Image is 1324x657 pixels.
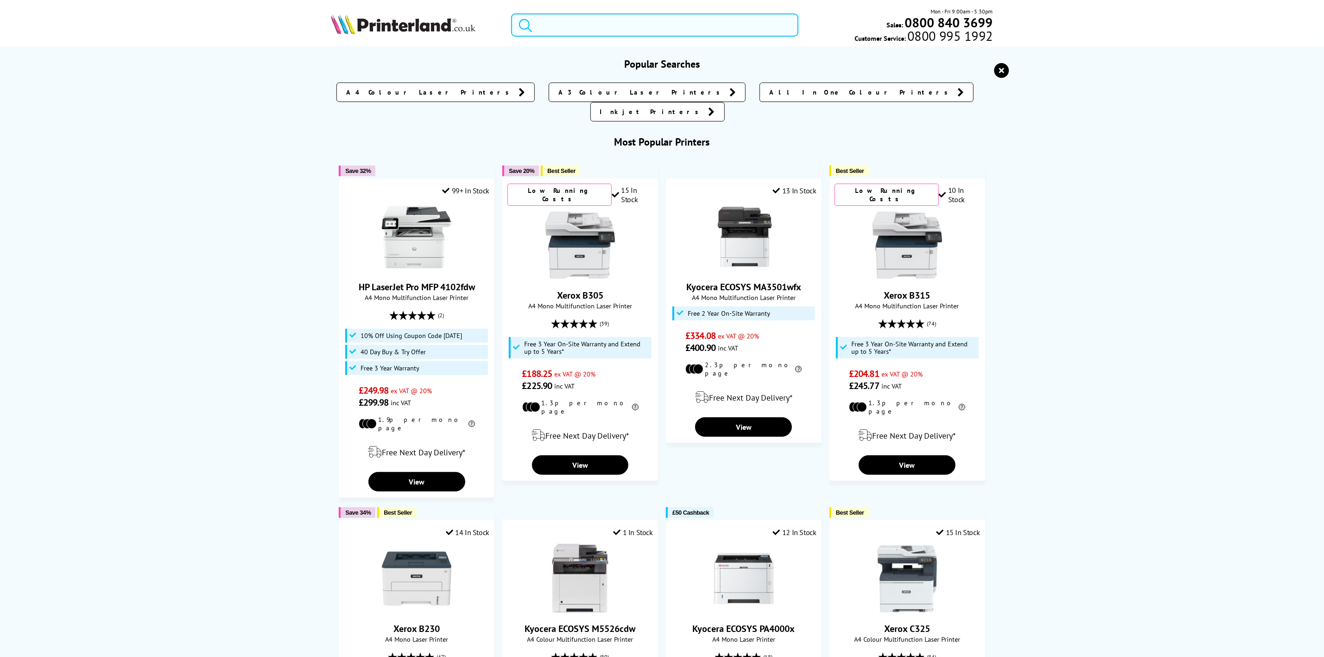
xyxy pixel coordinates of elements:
[836,167,864,174] span: Best Seller
[590,102,725,121] a: Inkjet Printers
[873,273,942,282] a: Xerox B315
[695,417,792,437] a: View
[887,20,904,29] span: Sales:
[442,186,489,195] div: 99+ In Stock
[507,422,653,448] div: modal_delivery
[709,264,779,274] a: Kyocera ECOSYS MA3501wfx
[936,528,980,537] div: 15 In Stock
[522,368,552,380] span: £188.25
[361,332,462,339] span: 10% Off Using Coupon Code [DATE]
[541,166,580,176] button: Best Seller
[836,509,864,516] span: Best Seller
[835,301,980,310] span: A4 Mono Multifunction Laser Printer
[760,83,974,102] a: All In One Colour Printers
[939,185,980,204] div: 10 In Stock
[377,507,417,518] button: Best Seller
[391,398,411,407] span: inc VAT
[545,273,615,282] a: Xerox B305
[709,606,779,615] a: Kyocera ECOSYS PA4000x
[509,167,534,174] span: Save 20%
[384,509,412,516] span: Best Seller
[927,315,936,332] span: (74)
[709,202,779,272] img: Kyocera ECOSYS MA3501wfx
[331,135,993,148] h3: Most Popular Printers
[666,507,714,518] button: £50 Cashback
[835,635,980,644] span: A4 Colour Multifunction Laser Printer
[685,330,716,342] span: £334.08
[545,210,615,280] img: Xerox B305
[382,264,451,274] a: HP LaserJet Pro MFP 4102fdw
[361,348,426,356] span: 40 Day Buy & Try Offer
[769,88,953,97] span: All In One Colour Printers
[346,88,514,97] span: A4 Colour Laser Printers
[554,370,595,378] span: ex VAT @ 20%
[382,606,451,615] a: Xerox B230
[692,623,795,635] a: Kyocera ECOSYS PA4000x
[773,186,817,195] div: 13 In Stock
[931,7,993,16] span: Mon - Fri 9:00am - 5:30pm
[554,382,575,390] span: inc VAT
[331,57,993,70] h3: Popular Searches
[830,507,869,518] button: Best Seller
[671,293,817,302] span: A4 Mono Multifunction Laser Printer
[718,344,738,352] span: inc VAT
[830,166,869,176] button: Best Seller
[685,361,802,377] li: 2.3p per mono page
[446,528,489,537] div: 14 In Stock
[344,439,489,465] div: modal_delivery
[835,184,939,206] div: Low Running Costs
[773,528,817,537] div: 12 In Stock
[331,14,500,36] a: Printerland Logo
[881,382,902,390] span: inc VAT
[906,32,993,40] span: 0800 995 1992
[339,166,375,176] button: Save 32%
[613,528,653,537] div: 1 In Stock
[359,384,389,396] span: £249.98
[672,509,709,516] span: £50 Cashback
[849,399,965,415] li: 1.3p per mono page
[345,509,371,516] span: Save 34%
[359,415,475,432] li: 1.9p per mono page
[849,368,879,380] span: £204.81
[855,32,993,43] span: Customer Service:
[545,606,615,615] a: Kyocera ECOSYS M5526cdw
[502,166,539,176] button: Save 20%
[905,14,993,31] b: 0800 840 3699
[709,544,779,613] img: Kyocera ECOSYS PA4000x
[344,635,489,644] span: A4 Mono Laser Printer
[904,18,993,27] a: 0800 840 3699
[525,623,636,635] a: Kyocera ECOSYS M5526cdw
[507,184,612,206] div: Low Running Costs
[507,635,653,644] span: A4 Colour Multifunction Laser Printer
[873,544,942,613] img: Xerox C325
[545,544,615,613] img: Kyocera ECOSYS M5526cdw
[873,210,942,280] img: Xerox B315
[549,83,746,102] a: A3 Colour Laser Printers
[438,306,444,324] span: (2)
[718,332,759,340] span: ex VAT @ 20%
[359,396,389,408] span: £299.98
[873,606,942,615] a: Xerox C325
[600,107,704,116] span: Inkjet Printers
[686,281,801,293] a: Kyocera ECOSYS MA3501wfx
[345,167,371,174] span: Save 32%
[331,14,475,34] img: Printerland Logo
[344,293,489,302] span: A4 Mono Multifunction Laser Printer
[881,370,923,378] span: ex VAT @ 20%
[671,384,817,410] div: modal_delivery
[547,167,576,174] span: Best Seller
[336,83,535,102] a: A4 Colour Laser Printers
[391,386,432,395] span: ex VAT @ 20%
[507,301,653,310] span: A4 Mono Multifunction Laser Printer
[685,342,716,354] span: £400.90
[558,88,725,97] span: A3 Colour Laser Printers
[884,289,931,301] a: Xerox B315
[671,635,817,644] span: A4 Mono Laser Printer
[382,202,451,272] img: HP LaserJet Pro MFP 4102fdw
[835,422,980,448] div: modal_delivery
[393,623,440,635] a: Xerox B230
[884,623,930,635] a: Xerox C325
[339,507,375,518] button: Save 34%
[522,399,639,415] li: 1.3p per mono page
[522,380,552,392] span: £225.90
